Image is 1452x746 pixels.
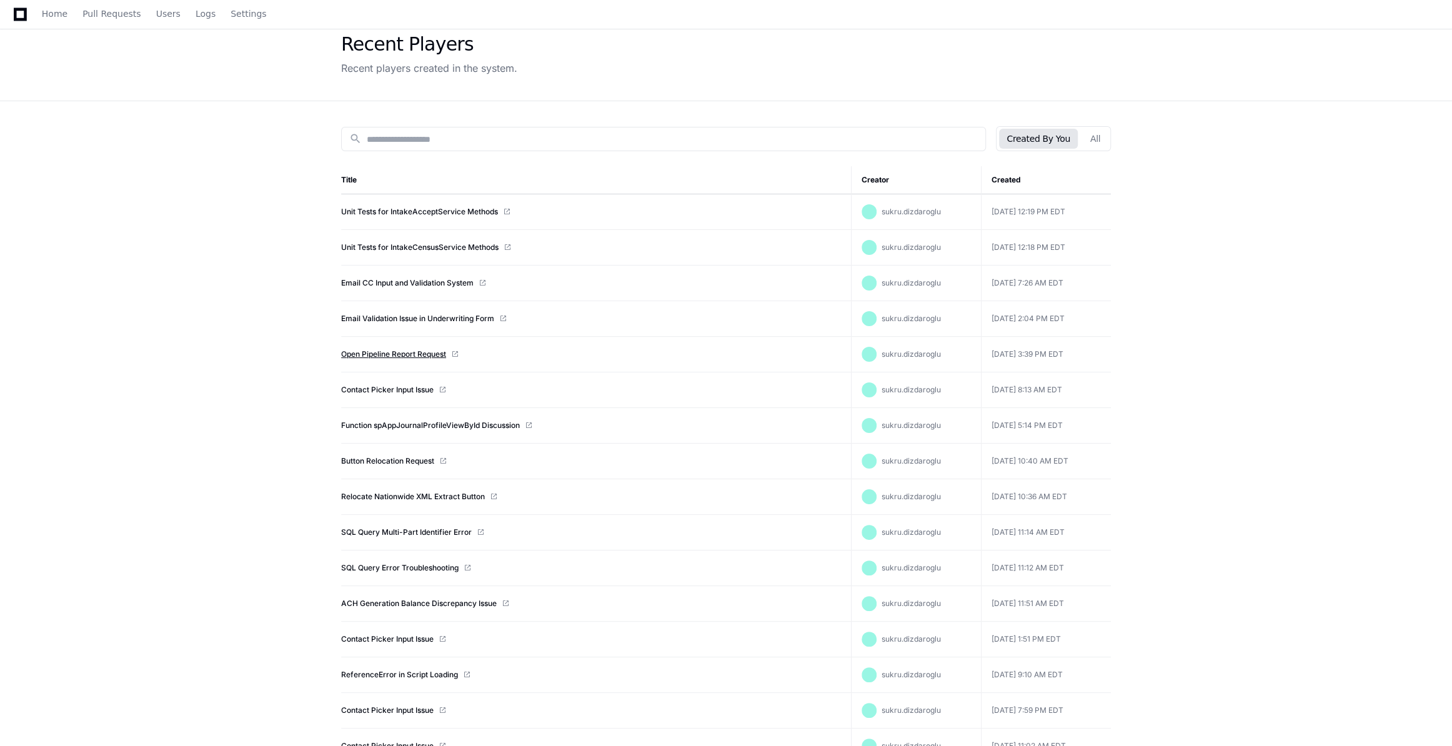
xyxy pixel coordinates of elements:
span: sukru.dizdaroglu [882,314,941,323]
span: sukru.dizdaroglu [882,278,941,287]
span: sukru.dizdaroglu [882,634,941,644]
td: [DATE] 7:26 AM EDT [981,266,1111,301]
th: Creator [851,166,981,194]
span: sukru.dizdaroglu [882,492,941,501]
a: Contact Picker Input Issue [341,634,434,644]
div: Recent Players [341,33,517,56]
span: sukru.dizdaroglu [882,705,941,715]
button: Created By You [999,129,1077,149]
span: Home [42,10,67,17]
span: sukru.dizdaroglu [882,420,941,430]
td: [DATE] 3:39 PM EDT [981,337,1111,372]
a: Function spAppJournalProfileViewById Discussion [341,420,520,430]
td: [DATE] 9:10 AM EDT [981,657,1111,693]
a: SQL Query Multi-Part Identifier Error [341,527,472,537]
th: Title [341,166,851,194]
a: Email Validation Issue in Underwriting Form [341,314,494,324]
a: SQL Query Error Troubleshooting [341,563,459,573]
span: sukru.dizdaroglu [882,456,941,465]
a: Contact Picker Input Issue [341,705,434,715]
a: Button Relocation Request [341,456,434,466]
span: sukru.dizdaroglu [882,385,941,394]
button: All [1083,129,1108,149]
div: Recent players created in the system. [341,61,517,76]
td: [DATE] 10:40 AM EDT [981,444,1111,479]
span: sukru.dizdaroglu [882,349,941,359]
span: sukru.dizdaroglu [882,599,941,608]
a: Open Pipeline Report Request [341,349,446,359]
td: [DATE] 12:18 PM EDT [981,230,1111,266]
span: Settings [231,10,266,17]
a: Email CC Input and Validation System [341,278,474,288]
td: [DATE] 10:36 AM EDT [981,479,1111,515]
td: [DATE] 1:51 PM EDT [981,622,1111,657]
span: Logs [196,10,216,17]
a: Relocate Nationwide XML Extract Button [341,492,485,502]
td: [DATE] 5:14 PM EDT [981,408,1111,444]
a: Contact Picker Input Issue [341,385,434,395]
span: Pull Requests [82,10,141,17]
td: [DATE] 11:51 AM EDT [981,586,1111,622]
a: ReferenceError in Script Loading [341,670,458,680]
span: sukru.dizdaroglu [882,563,941,572]
span: sukru.dizdaroglu [882,527,941,537]
span: sukru.dizdaroglu [882,207,941,216]
td: [DATE] 2:04 PM EDT [981,301,1111,337]
mat-icon: search [349,132,362,145]
td: [DATE] 12:19 PM EDT [981,194,1111,230]
span: sukru.dizdaroglu [882,242,941,252]
td: [DATE] 11:14 AM EDT [981,515,1111,550]
span: sukru.dizdaroglu [882,670,941,679]
th: Created [981,166,1111,194]
a: Unit Tests for IntakeAcceptService Methods [341,207,498,217]
span: Users [156,10,181,17]
td: [DATE] 8:13 AM EDT [981,372,1111,408]
a: Unit Tests for IntakeCensusService Methods [341,242,499,252]
td: [DATE] 11:12 AM EDT [981,550,1111,586]
a: ACH Generation Balance Discrepancy Issue [341,599,497,609]
td: [DATE] 7:59 PM EDT [981,693,1111,729]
